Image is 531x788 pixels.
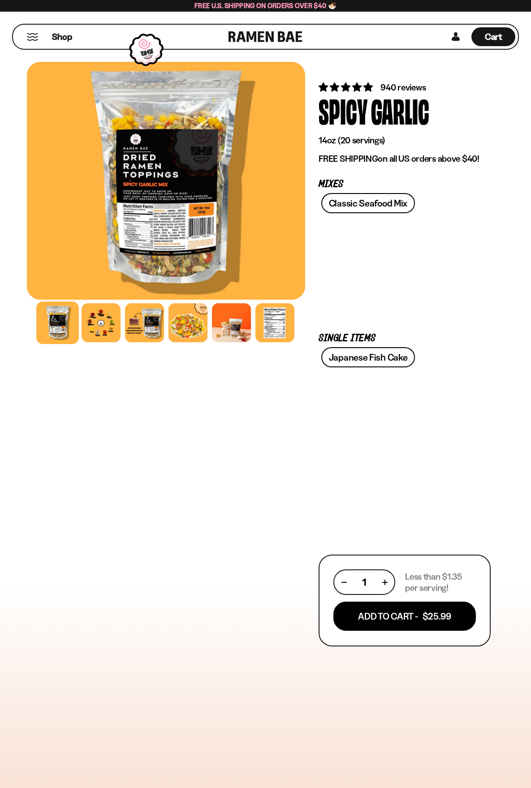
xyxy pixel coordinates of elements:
div: Garlic [371,94,429,127]
a: Classic Seafood Mix [321,193,415,213]
span: 1 [363,577,366,588]
span: Cart [485,31,502,42]
strong: FREE SHIPPING [319,153,378,164]
span: 4.75 stars [319,82,375,93]
span: Shop [52,31,72,43]
p: Mixes [319,180,491,189]
div: Spicy [319,94,367,127]
span: Free U.S. Shipping on Orders over $40 🍜 [194,1,337,10]
p: Less than $1.35 per serving! [405,571,476,594]
p: Single Items [319,334,491,343]
span: 940 reviews [380,82,426,93]
a: Shop [52,27,72,46]
p: 14oz (20 servings) [319,135,491,146]
button: Mobile Menu Trigger [26,33,39,41]
p: on all US orders above $40! [319,153,491,164]
a: Japanese Fish Cake [321,347,415,367]
a: Cart [471,25,515,49]
button: Add To Cart - $25.99 [333,602,476,631]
